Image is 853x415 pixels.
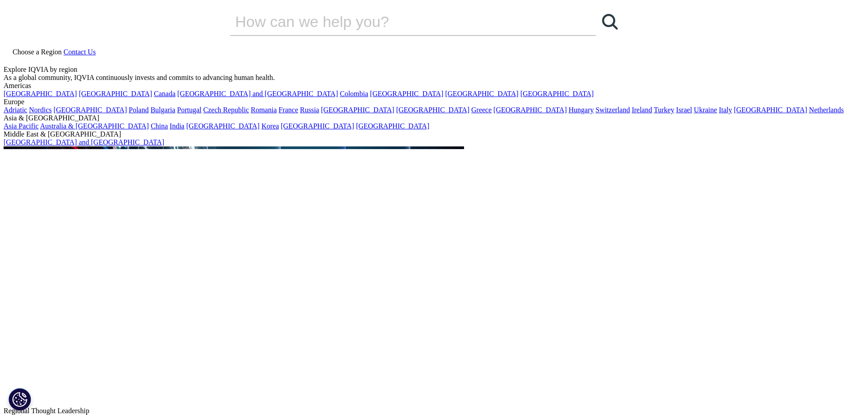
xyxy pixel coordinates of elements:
button: Cookies Settings [9,388,31,411]
a: [GEOGRAPHIC_DATA] [396,106,469,114]
div: Middle East & [GEOGRAPHIC_DATA] [4,130,849,138]
a: Greece [471,106,491,114]
a: [GEOGRAPHIC_DATA] [79,90,152,97]
a: Netherlands [809,106,844,114]
a: India [170,122,184,130]
a: Romania [251,106,277,114]
a: [GEOGRAPHIC_DATA] [186,122,259,130]
a: France [279,106,299,114]
a: Israel [676,106,692,114]
a: Canada [154,90,175,97]
div: Europe [4,98,849,106]
div: Americas [4,82,849,90]
a: Turkey [654,106,674,114]
img: 2093_analyzing-data-using-big-screen-display-and-laptop.png [4,146,464,405]
a: [GEOGRAPHIC_DATA] [734,106,807,114]
a: Asia Pacific [4,122,39,130]
a: Ukraine [694,106,717,114]
div: Regional Thought Leadership [4,407,849,415]
a: [GEOGRAPHIC_DATA] [520,90,594,97]
a: Adriatic [4,106,27,114]
a: Switzerland [595,106,630,114]
a: Bulgaria [151,106,175,114]
a: [GEOGRAPHIC_DATA] [281,122,354,130]
a: [GEOGRAPHIC_DATA] and [GEOGRAPHIC_DATA] [4,138,164,146]
a: [GEOGRAPHIC_DATA] [356,122,429,130]
a: Search [596,8,623,35]
a: Contact Us [63,48,96,56]
a: Czech Republic [203,106,249,114]
div: As a global community, IQVIA continuously invests and commits to advancing human health. [4,74,849,82]
a: [GEOGRAPHIC_DATA] and [GEOGRAPHIC_DATA] [177,90,338,97]
a: [GEOGRAPHIC_DATA] [321,106,394,114]
a: Portugal [177,106,201,114]
a: Poland [129,106,148,114]
a: Italy [719,106,732,114]
a: Nordics [29,106,52,114]
a: [GEOGRAPHIC_DATA] [445,90,518,97]
a: [GEOGRAPHIC_DATA] [4,90,77,97]
input: Search [230,8,571,35]
a: Ireland [632,106,652,114]
a: [GEOGRAPHIC_DATA] [493,106,567,114]
a: Australia & [GEOGRAPHIC_DATA] [40,122,149,130]
a: [GEOGRAPHIC_DATA] [370,90,443,97]
a: Colombia [340,90,368,97]
div: Asia & [GEOGRAPHIC_DATA] [4,114,849,122]
a: [GEOGRAPHIC_DATA] [54,106,127,114]
a: Korea [261,122,279,130]
div: Explore IQVIA by region [4,66,849,74]
svg: Search [602,14,618,30]
a: China [151,122,168,130]
span: Choose a Region [13,48,62,56]
a: Hungary [568,106,594,114]
a: Russia [300,106,319,114]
